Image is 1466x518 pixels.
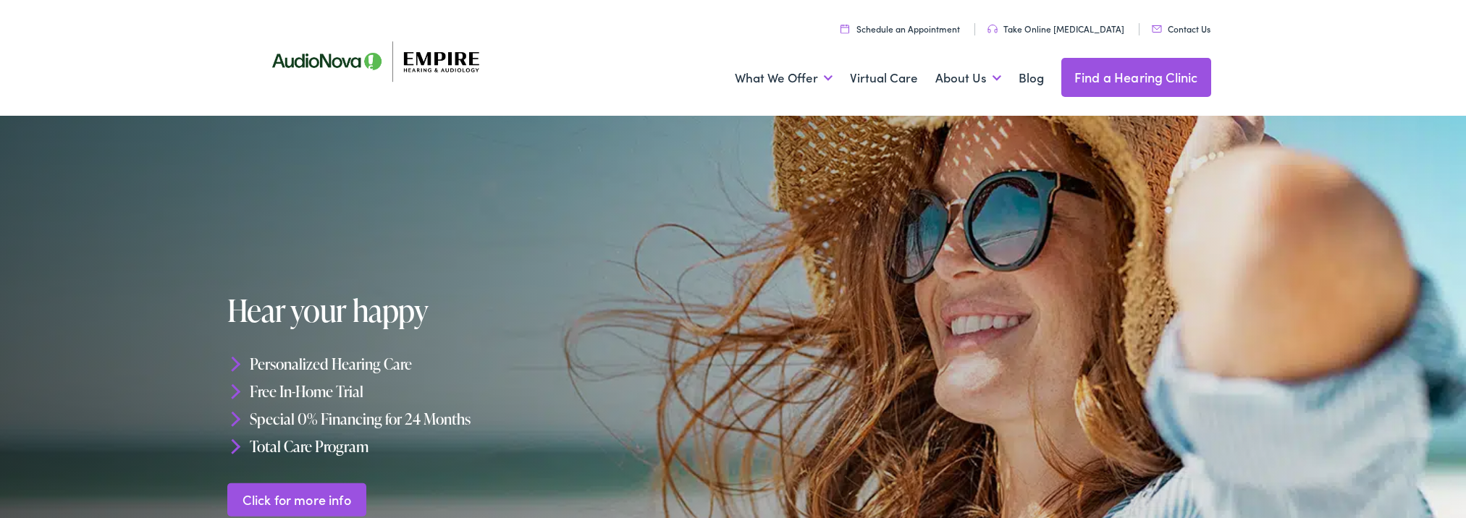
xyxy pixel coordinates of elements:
h1: Hear your happy [227,294,667,327]
li: Free In-Home Trial [227,378,741,405]
li: Personalized Hearing Care [227,350,741,378]
a: Blog [1019,51,1044,105]
img: utility icon [987,25,998,33]
img: utility icon [841,24,849,33]
a: Schedule an Appointment [841,22,960,35]
a: Find a Hearing Clinic [1061,58,1211,97]
li: Special 0% Financing for 24 Months [227,405,741,433]
a: About Us [935,51,1001,105]
a: Click for more info [227,483,367,517]
a: Contact Us [1152,22,1210,35]
a: Take Online [MEDICAL_DATA] [987,22,1124,35]
li: Total Care Program [227,432,741,459]
a: Virtual Care [850,51,918,105]
a: What We Offer [735,51,833,105]
img: utility icon [1152,25,1162,33]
